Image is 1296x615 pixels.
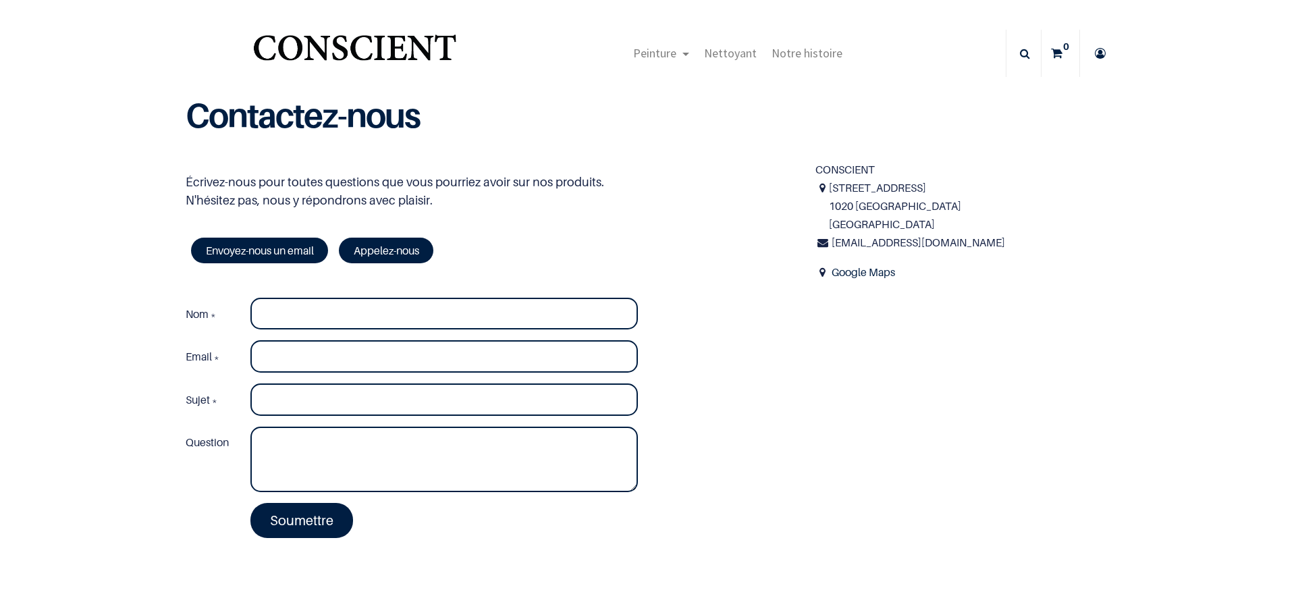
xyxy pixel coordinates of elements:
span: Sujet [186,393,210,406]
b: Contactez-nous [186,95,420,136]
a: Logo of Conscient [250,27,459,80]
a: Appelez-nous [339,238,433,263]
span: Question [186,435,229,449]
i: Courriel [815,234,830,252]
a: 0 [1042,30,1079,77]
p: Écrivez-nous pour toutes questions que vous pourriez avoir sur nos produits. N'hésitez pas, nous ... [186,173,795,209]
img: Conscient [250,27,459,80]
span: Address [815,263,830,282]
a: Google Maps [832,265,895,279]
span: [STREET_ADDRESS] 1020 [GEOGRAPHIC_DATA] [GEOGRAPHIC_DATA] [829,179,1110,234]
span: Peinture [633,45,676,61]
a: Soumettre [250,503,353,538]
span: Email [186,350,212,363]
span: Notre histoire [772,45,842,61]
a: Envoyez-nous un email [191,238,328,263]
span: [EMAIL_ADDRESS][DOMAIN_NAME] [832,236,1005,249]
span: Nom [186,307,209,321]
span: Nettoyant [704,45,757,61]
i: Adresse [815,179,829,197]
span: CONSCIENT [815,163,875,176]
a: Peinture [626,30,697,77]
sup: 0 [1060,40,1073,53]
